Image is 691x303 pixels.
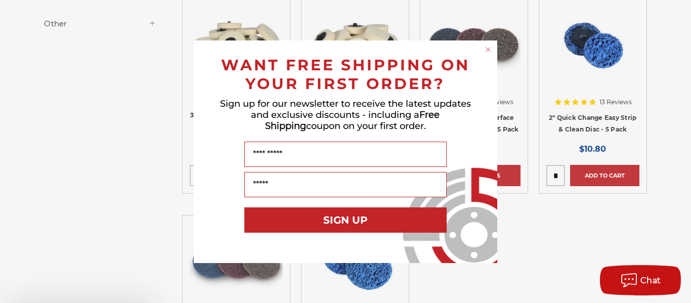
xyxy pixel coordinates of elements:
[221,56,470,93] span: WANT FREE SHIPPING ON YOUR FIRST ORDER?
[220,98,471,132] span: Sign up for our newsletter to receive the latest updates and exclusive discounts - including a co...
[600,265,681,295] button: Chat
[244,207,447,233] button: SIGN UP
[483,45,493,55] button: Close dialog
[265,109,440,132] span: Free Shipping
[640,276,661,285] span: Chat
